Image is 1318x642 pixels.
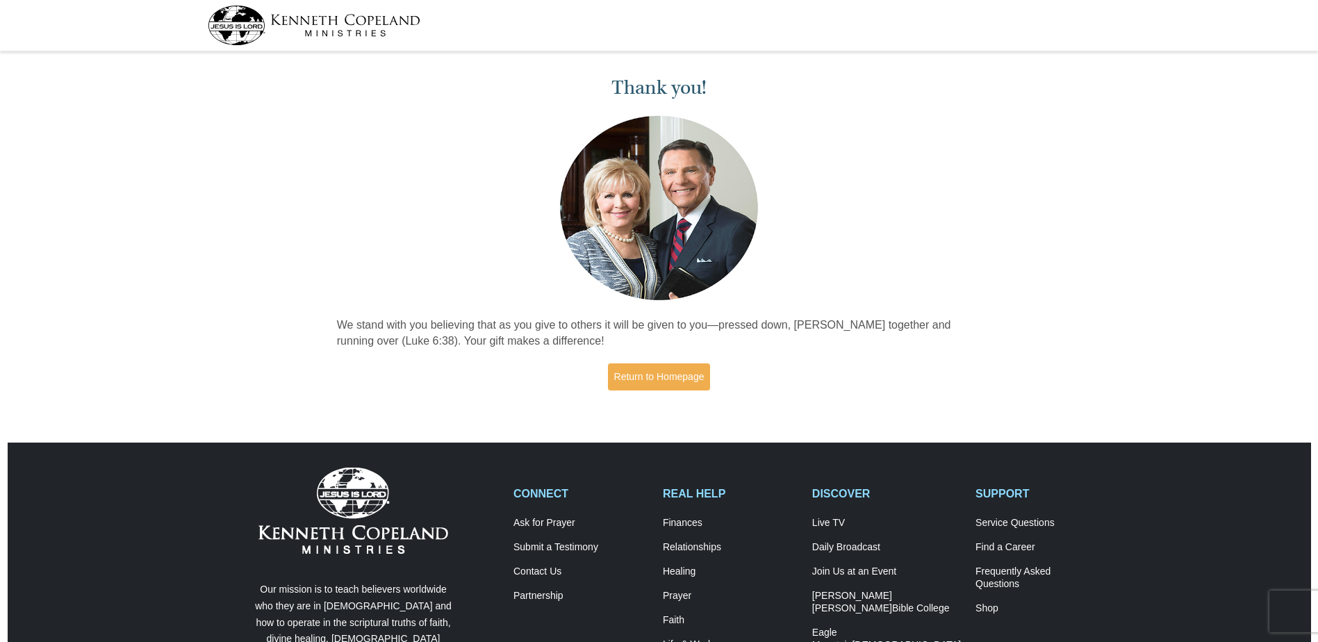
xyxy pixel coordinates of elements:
a: Live TV [812,517,961,529]
a: Return to Homepage [608,363,711,390]
h2: DISCOVER [812,487,961,500]
img: Kenneth and Gloria [557,113,761,304]
p: We stand with you believing that as you give to others it will be given to you—pressed down, [PER... [337,318,982,349]
img: Kenneth Copeland Ministries [258,468,448,554]
a: Join Us at an Event [812,566,961,578]
a: Contact Us [513,566,648,578]
h2: SUPPORT [975,487,1110,500]
h1: Thank you! [337,76,982,99]
a: Healing [663,566,798,578]
h2: CONNECT [513,487,648,500]
a: Ask for Prayer [513,517,648,529]
a: Find a Career [975,541,1110,554]
h2: REAL HELP [663,487,798,500]
a: [PERSON_NAME] [PERSON_NAME]Bible College [812,590,961,615]
a: Daily Broadcast [812,541,961,554]
a: Submit a Testimony [513,541,648,554]
a: Relationships [663,541,798,554]
a: Service Questions [975,517,1110,529]
span: Bible College [892,602,950,614]
a: Frequently AskedQuestions [975,566,1110,591]
a: Finances [663,517,798,529]
img: kcm-header-logo.svg [208,6,420,45]
a: Shop [975,602,1110,615]
a: Faith [663,614,798,627]
a: Partnership [513,590,648,602]
a: Prayer [663,590,798,602]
